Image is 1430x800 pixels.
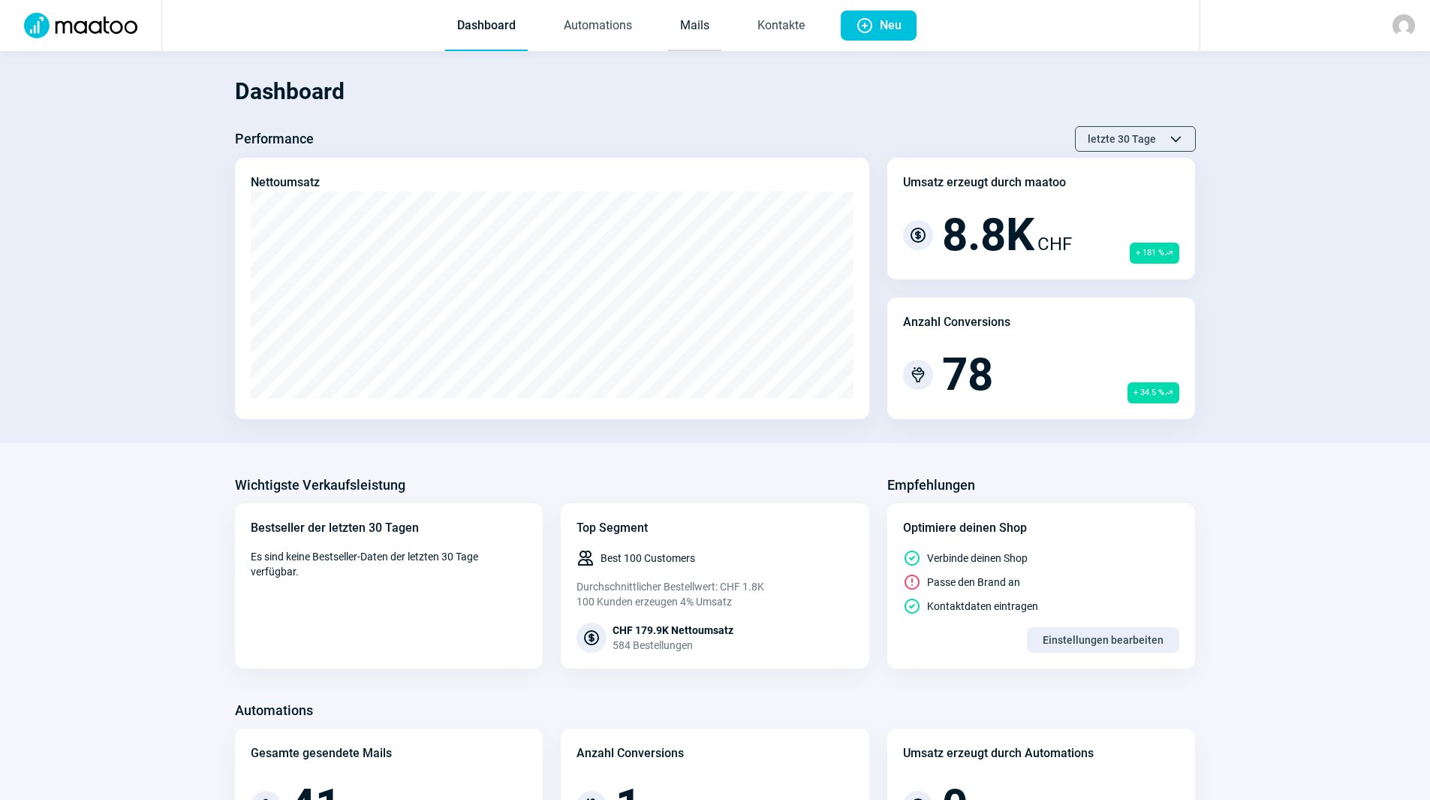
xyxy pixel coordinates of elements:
[251,174,320,192] div: Nettoumsatz
[601,551,695,566] span: Best 100 Customers
[552,2,644,51] a: Automations
[927,599,1038,614] span: Kontaktdaten eintragen
[235,66,1196,117] h1: Dashboard
[841,11,917,41] button: Neu
[251,744,392,762] div: Gesamte gesendete Mails
[1127,382,1179,403] span: + 34.5 %
[927,551,1028,566] span: Verbinde deinen Shop
[577,519,853,537] div: Top Segment
[1088,127,1156,151] span: letzte 30 Tage
[577,744,684,762] div: Anzahl Conversions
[903,744,1094,762] div: Umsatz erzeugt durch Automations
[887,473,975,497] h3: Empfehlungen
[903,313,1010,331] div: Anzahl Conversions
[1037,231,1072,258] span: CHF
[880,11,902,41] span: Neu
[903,174,1066,192] div: Umsatz erzeugt durch maatoo
[235,127,314,151] h3: Performance
[1027,627,1179,653] button: Einstellungen bearbeiten
[942,352,993,397] span: 78
[1130,243,1179,264] span: + 181 %
[903,519,1180,537] div: Optimiere deinen Shop
[668,2,721,51] a: Mails
[235,699,313,723] h3: Automations
[235,473,405,497] h3: Wichtigste Verkaufsleistung
[445,2,528,51] a: Dashboard
[927,575,1020,590] span: Passe den Brand an
[1043,628,1164,652] span: Einstellungen bearbeiten
[1392,14,1415,37] img: avatar
[613,638,733,653] div: 584 Bestellungen
[745,2,817,51] a: Kontakte
[613,623,733,638] div: CHF 179.9K Nettoumsatz
[251,519,528,537] div: Bestseller der letzten 30 Tagen
[942,213,1034,258] span: 8.8K
[577,579,853,609] div: Durchschnittlicher Bestellwert: CHF 1.8K 100 Kunden erzeugen 4% Umsatz
[15,13,146,38] img: Logo
[251,549,528,579] span: Es sind keine Bestseller-Daten der letzten 30 Tage verfügbar.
